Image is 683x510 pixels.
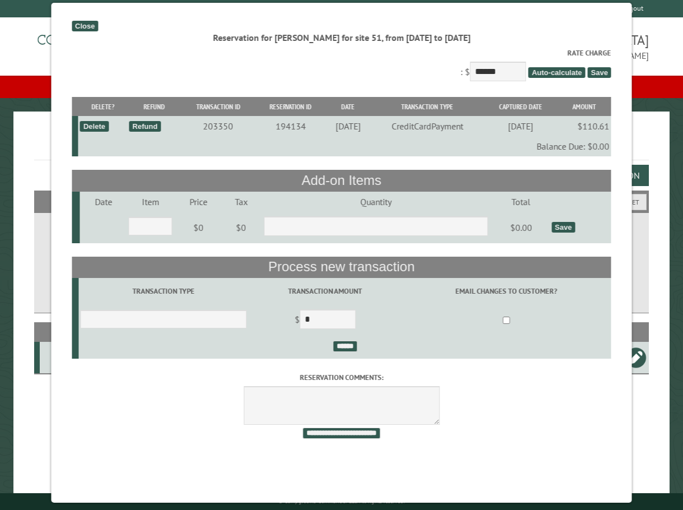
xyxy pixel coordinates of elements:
div: Delete [80,121,109,132]
td: CreditCardPayment [370,116,485,136]
td: Item [127,192,174,212]
th: Process new transaction [72,257,611,278]
label: Transaction Amount [250,286,400,296]
div: Close [72,21,98,31]
div: Save [551,222,575,233]
td: Tax [223,192,260,212]
td: $0 [174,212,223,243]
div: 51 [44,352,75,363]
small: © Campground Commander LLC. All rights reserved. [278,498,405,505]
div: : $ [72,48,611,84]
td: 194134 [255,116,326,136]
span: Auto-calculate [528,67,586,78]
td: $0.00 [493,212,550,243]
td: $110.61 [557,116,611,136]
h1: Reservations [34,129,649,160]
label: Reservation comments: [72,372,611,383]
td: $0 [223,212,260,243]
td: $ [248,305,402,336]
label: Transaction Type [81,286,246,296]
th: Reservation ID [255,97,326,117]
td: 203350 [181,116,255,136]
div: Refund [129,121,161,132]
th: Refund [127,97,181,117]
img: Campground Commander [34,22,174,66]
td: Balance Due: $0.00 [78,136,611,156]
label: Rate Charge [72,48,611,58]
label: Email changes to customer? [404,286,610,296]
h2: Filters [34,191,649,212]
span: Save [588,67,611,78]
th: Delete? [78,97,128,117]
th: Transaction ID [181,97,255,117]
th: Transaction Type [370,97,485,117]
td: Quantity [260,192,493,212]
td: Date [79,192,127,212]
th: Add-on Items [72,170,611,191]
th: Site [40,322,77,342]
div: Reservation for [PERSON_NAME] for site 51, from [DATE] to [DATE] [72,31,611,44]
td: Total [493,192,550,212]
td: [DATE] [485,116,557,136]
td: Price [174,192,223,212]
th: Date [326,97,369,117]
td: [DATE] [326,116,369,136]
th: Amount [557,97,611,117]
th: Captured Date [485,97,557,117]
